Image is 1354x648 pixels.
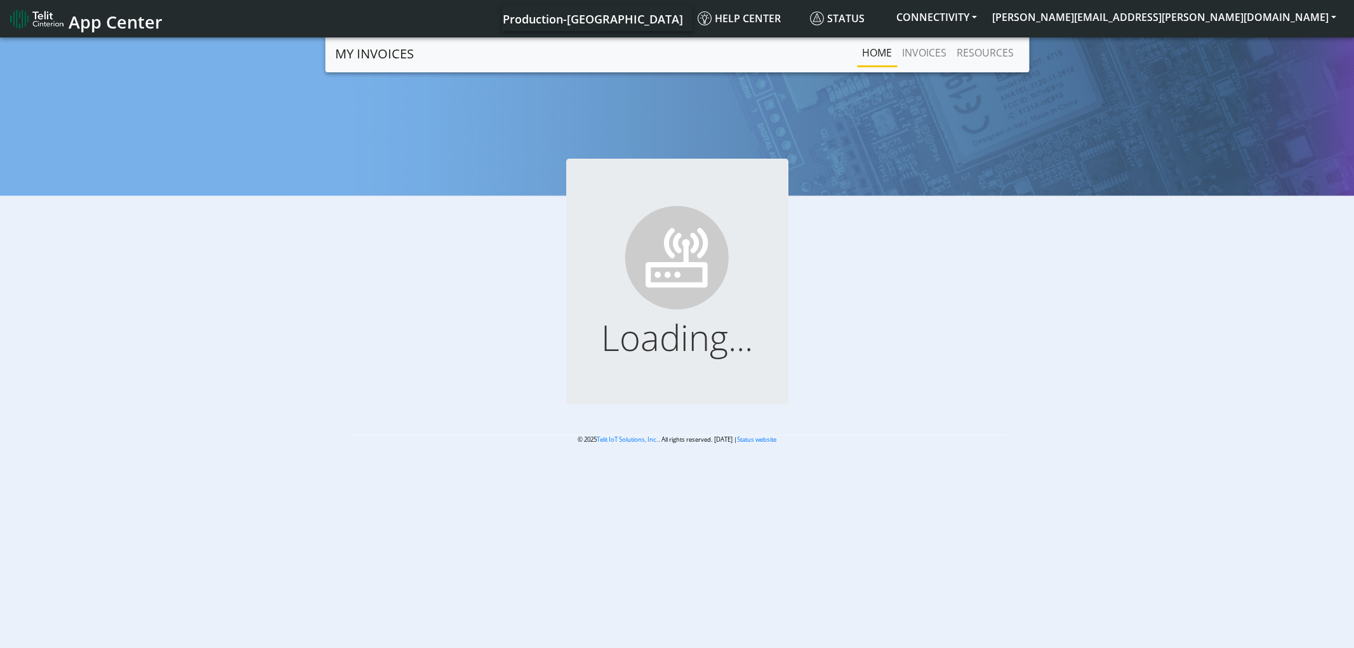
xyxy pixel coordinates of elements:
[985,6,1344,29] button: [PERSON_NAME][EMAIL_ADDRESS][PERSON_NAME][DOMAIN_NAME]
[810,11,865,25] span: Status
[503,11,683,27] span: Production-[GEOGRAPHIC_DATA]
[693,6,805,31] a: Help center
[335,41,414,67] a: MY INVOICES
[597,435,658,444] a: Telit IoT Solutions, Inc.
[619,199,736,316] img: ...
[502,6,682,31] a: Your current platform instance
[737,435,776,444] a: Status website
[587,316,768,359] h1: Loading...
[348,435,1006,444] p: © 2025 . All rights reserved. [DATE] |
[698,11,781,25] span: Help center
[805,6,889,31] a: Status
[889,6,985,29] button: CONNECTIVITY
[857,40,897,65] a: Home
[897,40,952,65] a: INVOICES
[10,5,161,32] a: App Center
[69,10,163,34] span: App Center
[10,9,63,29] img: logo-telit-cinterion-gw-new.png
[810,11,824,25] img: status.svg
[698,11,712,25] img: knowledge.svg
[952,40,1019,65] a: RESOURCES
